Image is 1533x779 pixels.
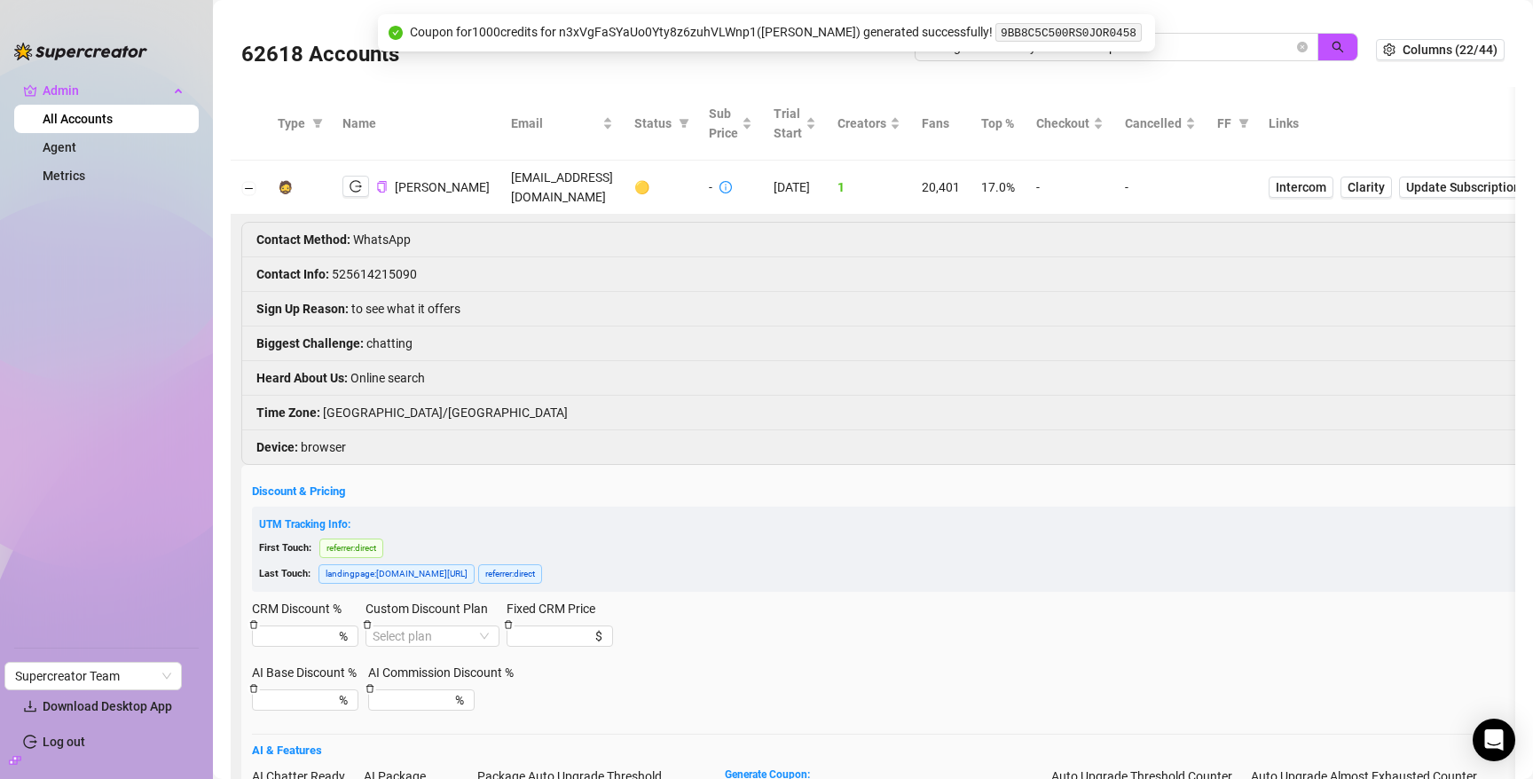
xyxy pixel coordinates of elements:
[981,180,1015,194] span: 17.0%
[256,371,348,385] strong: Heard About Us :
[256,440,298,454] strong: Device :
[252,663,368,682] label: AI Base Discount %
[511,114,599,133] span: Email
[1403,43,1498,57] span: Columns (22/44)
[368,663,525,682] label: AI Commission Discount %
[410,22,1144,43] div: Coupon for 1000 credits for n3xVgFaSYaUo0Yty8z6zuhVLWnp1 ( [PERSON_NAME] ) generated successfully!
[774,104,802,143] span: Trial Start
[242,181,256,195] button: Collapse row
[1114,161,1207,215] td: -
[507,599,607,618] label: Fixed CRM Price
[514,626,592,646] input: Fixed CRM Price
[389,26,403,40] span: check-circle
[1383,43,1395,56] span: setting
[971,87,1026,161] th: Top %
[634,114,672,133] span: Status
[719,181,732,193] span: info-circle
[278,114,305,133] span: Type
[43,76,169,105] span: Admin
[1276,177,1326,197] span: Intercom
[375,690,452,710] input: AI Commission Discount %
[241,41,399,69] h3: 62618 Accounts
[500,87,624,161] th: Email
[922,180,960,194] span: 20,401
[256,302,349,316] strong: Sign Up Reason :
[1297,42,1308,52] button: close-circle
[363,620,372,629] span: delete
[709,177,712,197] div: -
[1269,177,1333,198] a: Intercom
[1340,177,1392,198] a: Clarity
[43,112,113,126] a: All Accounts
[259,518,350,531] span: UTM Tracking Info:
[1026,87,1114,161] th: Checkout
[259,690,335,710] input: AI Base Discount %
[256,232,350,247] strong: Contact Method :
[376,180,388,193] button: Copy Account UID
[23,699,37,713] span: download
[478,564,542,584] span: referrer : direct
[259,568,311,579] span: Last Touch:
[23,83,37,98] span: crown
[1125,114,1182,133] span: Cancelled
[256,336,364,350] strong: Biggest Challenge :
[318,564,475,584] span: landingpage : [DOMAIN_NAME][URL]
[763,87,827,161] th: Trial Start
[342,176,369,197] button: logout
[1238,118,1249,129] span: filter
[500,161,624,215] td: [EMAIL_ADDRESS][DOMAIN_NAME]
[252,599,353,618] label: CRM Discount %
[43,169,85,183] a: Metrics
[634,180,649,194] span: 🟡
[763,161,827,215] td: [DATE]
[395,180,490,194] span: [PERSON_NAME]
[698,87,763,161] th: Sub Price
[1376,39,1505,60] button: Columns (22/44)
[827,87,911,161] th: Creators
[911,87,971,161] th: Fans
[837,114,886,133] span: Creators
[837,180,845,194] span: 1
[1114,87,1207,161] th: Cancelled
[43,699,172,713] span: Download Desktop App
[43,735,85,749] a: Log out
[366,684,374,693] span: delete
[1026,161,1114,215] td: -
[256,267,329,281] strong: Contact Info :
[14,43,147,60] img: logo-BBDzfeDw.svg
[366,599,499,618] label: Custom Discount Plan
[259,542,311,554] span: First Touch:
[332,87,500,161] th: Name
[675,110,693,137] span: filter
[1235,110,1253,137] span: filter
[278,177,293,197] div: 🧔
[350,180,362,193] span: logout
[43,140,76,154] a: Agent
[309,110,326,137] span: filter
[995,23,1142,42] code: 9BB8C5C500RS0JOR0458
[1332,41,1344,53] span: search
[9,754,21,767] span: build
[1406,180,1521,194] span: Update Subscription
[312,118,323,129] span: filter
[319,539,383,558] span: referrer : direct
[376,181,388,193] span: copy
[504,620,513,629] span: delete
[259,626,335,646] input: CRM Discount %
[1399,177,1528,198] button: Update Subscription
[709,104,738,143] span: Sub Price
[1036,114,1089,133] span: Checkout
[256,405,320,420] strong: Time Zone :
[249,620,258,629] span: delete
[15,663,171,689] span: Supercreator Team
[249,684,258,693] span: delete
[1217,114,1231,133] span: FF
[679,118,689,129] span: filter
[1348,177,1385,197] span: Clarity
[1473,719,1515,761] div: Open Intercom Messenger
